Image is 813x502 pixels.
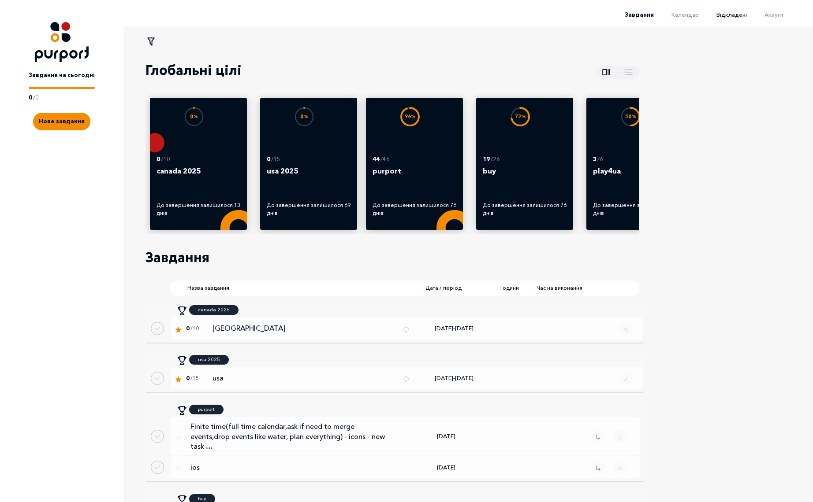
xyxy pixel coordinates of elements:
[157,104,240,222] a: 0%0 /10canada 2025До завершення залишилося 13 днів
[208,323,410,334] a: [GEOGRAPHIC_DATA]Repeat icon
[35,93,39,102] p: 0
[198,306,230,314] p: canada 2025
[208,373,410,384] a: usaRepeat icon
[33,102,90,130] a: Create new task
[402,375,410,383] img: Repeat icon
[380,155,390,164] p: / 46
[190,421,389,451] p: Finite time(full time calendar,ask if need to merge events,drop events like water, plan everythin...
[29,71,95,80] p: Завдання на сьогодні
[614,430,627,443] button: Close popup
[161,155,170,164] p: / 10
[619,372,633,385] button: Remove regular task
[625,11,654,18] span: Завдання
[29,93,32,102] p: 0
[189,355,229,365] a: usa 2025
[157,201,240,217] div: До завершення залишилося 13 днів
[483,104,567,222] a: 73%19 /26buyДо завершення залишилося 76 днів
[593,201,677,217] div: До завершення залишилося 76 днів
[157,166,240,188] p: canada 2025
[597,155,603,164] p: / 6
[747,11,783,18] a: Акаунт
[593,104,677,222] a: 50%3 /6play4uaДо завершення залишилося 76 днів
[190,462,389,472] p: ios
[483,201,567,217] div: До завершення залишилося 76 днів
[187,284,399,292] span: Назва завдання
[189,305,239,315] a: canada 2025
[145,60,242,80] p: Глобальні цілі
[765,11,783,18] span: Акаунт
[595,66,639,79] button: Show all goals
[373,166,456,188] p: purport
[515,114,526,119] text: 73 %
[271,155,280,164] p: / 15
[405,114,416,119] text: 96 %
[35,22,89,62] img: Logo icon
[592,461,605,474] button: Remove task
[671,11,699,18] span: Календар
[614,461,627,474] button: Close popup
[537,284,582,292] span: Час на виконання
[625,114,636,119] text: 50 %
[190,114,198,119] text: 0 %
[483,155,490,164] p: 19
[157,155,160,164] p: 0
[373,201,456,217] div: До завершення залишилося 76 днів
[619,322,633,335] button: Remove regular task
[410,374,498,383] div: [DATE] - [DATE]
[607,11,654,18] a: Завдання
[267,201,351,217] div: До завершення залишилося 69 днів
[373,155,380,164] p: 44
[186,374,190,382] span: 0
[654,11,699,18] a: Календар
[491,155,500,164] p: / 26
[593,155,597,164] p: 3
[402,325,410,333] img: Repeat icon
[33,113,90,130] button: Create new task
[300,114,308,119] text: 0 %
[267,104,351,222] a: 0%0 /15usa 2025До завершення залишилося 69 днів
[213,323,395,334] p: [GEOGRAPHIC_DATA]
[33,93,35,102] p: /
[186,325,190,332] span: 0
[151,461,164,474] button: Done task
[500,284,519,292] span: Години
[29,62,95,102] a: Завдання на сьогодні0/0
[213,373,395,384] p: usa
[151,322,164,335] button: Done regular task
[593,166,677,188] p: play4ua
[190,374,199,382] span: / 15
[699,11,747,18] a: Відкладені
[592,430,605,443] button: Remove task
[198,406,215,413] p: purport
[373,104,456,222] a: 96%44 /46purportДо завершення залишилося 76 днів
[402,432,490,441] div: [DATE]
[483,166,567,188] p: buy
[267,166,351,188] p: usa 2025
[267,155,270,164] p: 0
[182,462,402,472] a: ios
[39,118,85,125] span: Нове завдання
[145,247,209,267] p: Завдання
[151,430,164,443] button: Done task
[402,463,490,472] div: [DATE]
[198,356,220,363] p: usa 2025
[716,11,747,18] span: Відкладені
[182,421,402,451] a: Finite time(full time calendar,ask if need to merge events,drop events like water, plan everythin...
[151,372,164,385] button: Done regular task
[190,325,199,332] span: / 10
[425,284,470,292] span: Дата / період
[410,324,498,333] div: [DATE] - [DATE]
[189,405,224,414] a: purport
